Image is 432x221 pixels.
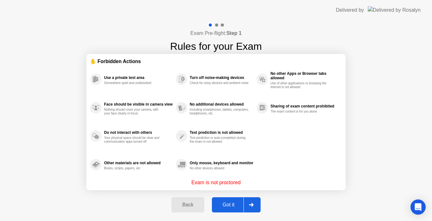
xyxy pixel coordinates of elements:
[270,110,330,114] div: The exam content is for you alone
[190,108,250,115] div: Including smartphones, tablets, computers, headphones, etc.
[190,161,253,165] div: Only mouse, keyboard and monitor
[104,161,173,165] div: Other materials are not allowed
[214,202,244,208] div: Got it
[104,102,173,107] div: Face should be visible in camera view
[212,197,261,212] button: Got it
[190,102,253,107] div: No additional devices allowed
[104,166,164,170] div: Books, scripts, papers, etc
[270,71,339,80] div: No other Apps or Browser tabs allowed
[90,58,342,65] div: ✋ Forbidden Actions
[173,202,202,208] div: Back
[226,30,242,36] b: Step 1
[270,104,339,108] div: Sharing of exam content prohibited
[191,179,241,186] p: Exam is not proctored
[190,136,250,144] div: Text prediction or auto-completion during the exam is not allowed
[104,136,164,144] div: Your physical space should be clear and communication apps turned off
[336,6,364,14] div: Delivered by
[410,199,426,215] div: Open Intercom Messenger
[270,81,330,89] div: Use of other applications or browsing the internet is not allowed
[190,81,250,85] div: Check for noisy devices and ambient noise
[190,29,242,37] h4: Exam Pre-flight:
[104,81,164,85] div: Somewhere quiet and undisturbed
[190,166,250,170] div: No other devices allowed
[104,130,173,135] div: Do not interact with others
[190,75,253,80] div: Turn off noise-making devices
[104,75,173,80] div: Use a private test area
[190,130,253,135] div: Text prediction is not allowed
[170,39,262,54] h1: Rules for your Exam
[171,197,204,212] button: Back
[104,108,164,115] div: Nothing should cover your camera, with your face clearly in focus
[368,6,421,14] img: Delivered by Rosalyn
